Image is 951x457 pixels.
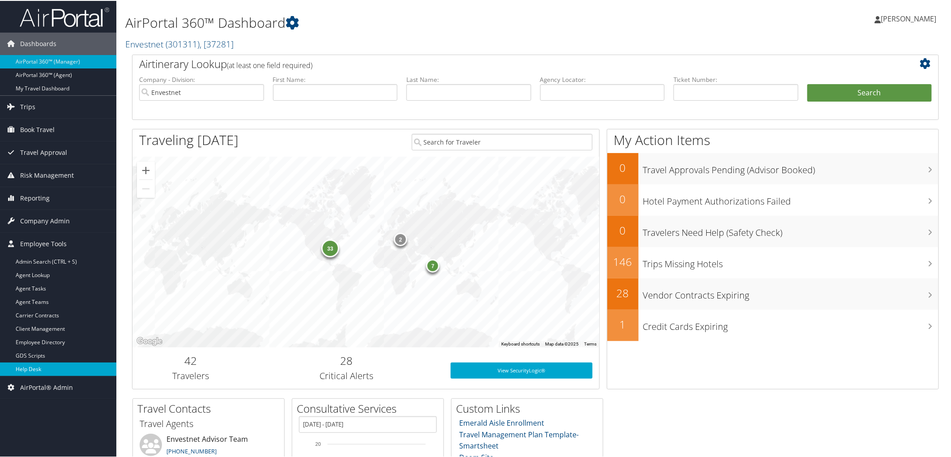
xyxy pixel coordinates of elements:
h3: Travel Approvals Pending (Advisor Booked) [643,158,939,175]
label: Ticket Number: [674,74,798,83]
h1: AirPortal 360™ Dashboard [125,13,672,31]
h3: Travelers Need Help (Safety Check) [643,221,939,238]
a: Emerald Aisle Enrollment [460,417,545,427]
a: 1Credit Cards Expiring [607,309,939,340]
h3: Critical Alerts [256,369,437,381]
span: AirPortal® Admin [20,376,73,398]
h2: 28 [256,352,437,367]
span: ( 301311 ) [166,37,200,49]
img: Google [135,335,164,346]
span: , [ 37281 ] [200,37,234,49]
h2: Travel Contacts [137,400,284,415]
label: Last Name: [406,74,531,83]
span: Company Admin [20,209,70,231]
h1: My Action Items [607,130,939,149]
button: Zoom out [137,179,155,197]
h2: 146 [607,253,639,269]
h2: Custom Links [456,400,603,415]
a: [PHONE_NUMBER] [166,446,217,454]
label: Company - Division: [139,74,264,83]
span: Risk Management [20,163,74,186]
button: Keyboard shortcuts [501,340,540,346]
button: Zoom in [137,161,155,179]
a: Open this area in Google Maps (opens a new window) [135,335,164,346]
img: airportal-logo.png [20,6,109,27]
div: 33 [321,239,339,256]
input: Search for Traveler [412,133,593,149]
a: 28Vendor Contracts Expiring [607,278,939,309]
h3: Travelers [139,369,243,381]
h1: Traveling [DATE] [139,130,239,149]
a: 0Travelers Need Help (Safety Check) [607,215,939,246]
a: Travel Management Plan Template- Smartsheet [460,429,579,450]
h2: 28 [607,285,639,300]
a: [PERSON_NAME] [875,4,946,31]
tspan: 20 [316,440,321,446]
h2: 0 [607,191,639,206]
a: View SecurityLogic® [451,362,593,378]
h2: Airtinerary Lookup [139,56,865,71]
label: Agency Locator: [540,74,665,83]
span: Book Travel [20,118,55,140]
span: Map data ©2025 [545,341,579,346]
h2: 42 [139,352,243,367]
span: [PERSON_NAME] [881,13,937,23]
h3: Vendor Contracts Expiring [643,284,939,301]
a: 0Hotel Payment Authorizations Failed [607,184,939,215]
h3: Travel Agents [140,417,277,429]
h3: Credit Cards Expiring [643,315,939,332]
a: Envestnet [125,37,234,49]
a: 146Trips Missing Hotels [607,246,939,278]
span: Reporting [20,186,50,209]
span: Dashboards [20,32,56,54]
h3: Hotel Payment Authorizations Failed [643,190,939,207]
h2: Consultative Services [297,400,444,415]
div: 2 [394,232,407,245]
span: Employee Tools [20,232,67,254]
span: (at least one field required) [227,60,312,69]
h2: 0 [607,159,639,175]
button: Search [807,83,932,101]
h2: 1 [607,316,639,331]
span: Travel Approval [20,141,67,163]
a: 0Travel Approvals Pending (Advisor Booked) [607,152,939,184]
span: Trips [20,95,35,117]
div: 7 [426,258,439,272]
a: Terms (opens in new tab) [584,341,597,346]
h2: 0 [607,222,639,237]
label: First Name: [273,74,398,83]
h3: Trips Missing Hotels [643,252,939,269]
